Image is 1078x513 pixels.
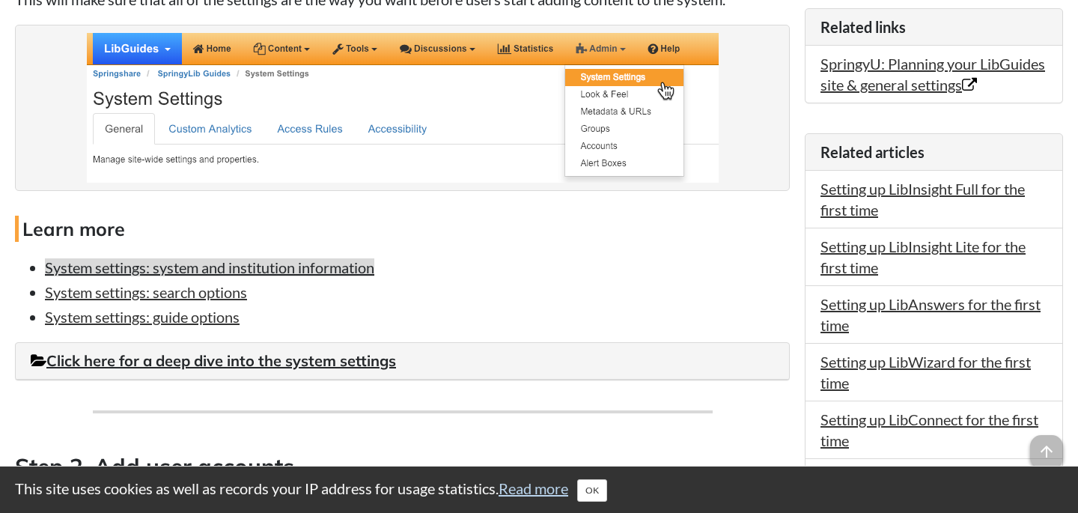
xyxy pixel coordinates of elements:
[45,308,240,326] a: System settings: guide options
[1030,437,1063,455] a: arrow_upward
[15,451,790,485] h3: Step 2. Add user accounts
[15,216,790,242] h4: Learn more
[820,410,1038,449] a: Setting up LibConnect for the first time
[31,351,396,370] a: Click here for a deep dive into the system settings
[45,283,247,301] a: System settings: search options
[820,143,925,161] span: Related articles
[1030,435,1063,468] span: arrow_upward
[820,295,1041,334] a: Setting up LibAnswers for the first time
[820,18,906,36] span: Related links
[45,258,374,276] a: System settings: system and institution information
[820,237,1026,276] a: Setting up LibInsight Lite for the first time
[820,353,1031,392] a: Setting up LibWizard for the first time
[820,55,1045,94] a: SpringyU: Planning your LibGuides site & general settings
[820,180,1025,219] a: Setting up LibInsight Full for the first time
[577,479,607,502] button: Close
[87,33,719,183] img: The System Settings page
[499,479,568,497] a: Read more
